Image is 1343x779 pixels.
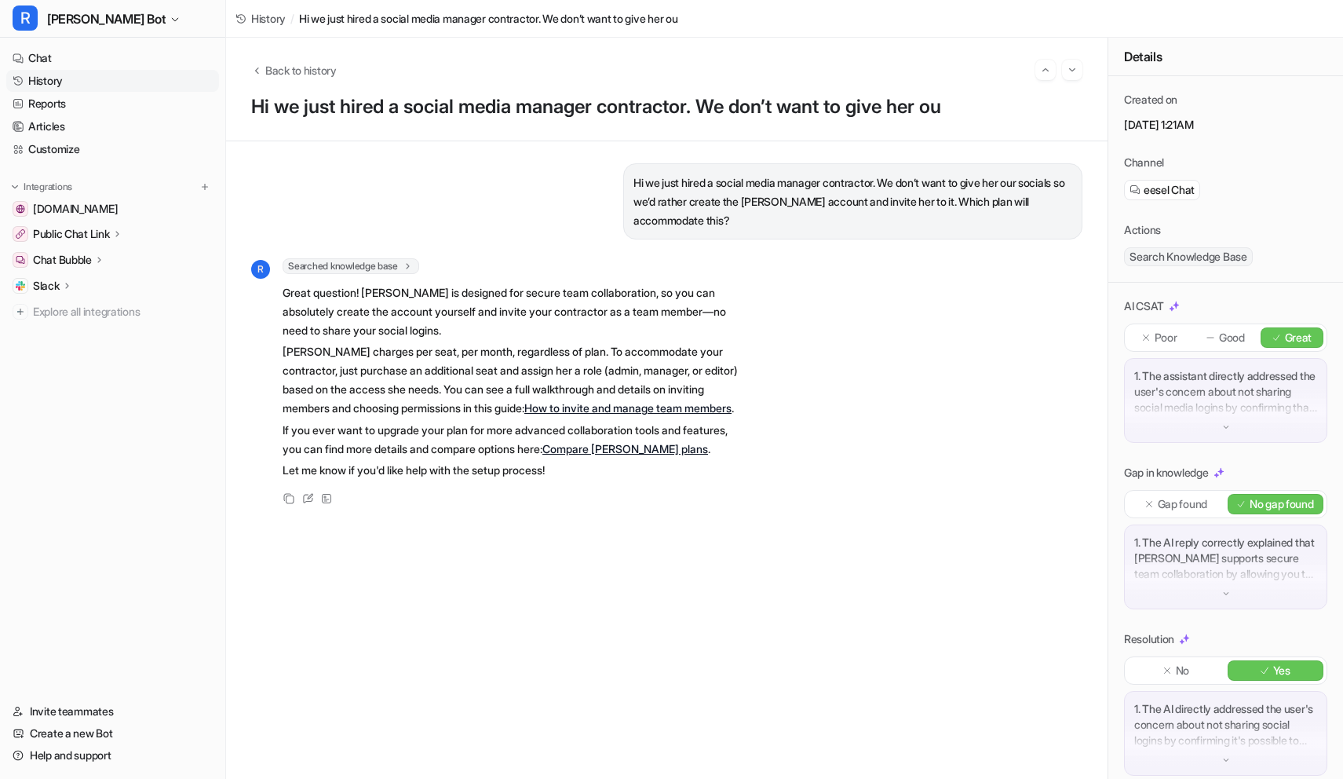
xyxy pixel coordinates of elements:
[1124,222,1161,238] p: Actions
[1134,701,1317,748] p: 1. The AI directly addressed the user's concern about not sharing social logins by confirming it'...
[16,255,25,265] img: Chat Bubble
[1124,117,1327,133] p: [DATE] 1:21AM
[33,278,60,294] p: Slack
[1124,631,1174,647] p: Resolution
[1130,185,1140,196] img: eeselChat
[1155,330,1177,346] p: Poor
[1221,755,1232,766] img: down-arrow
[1221,422,1232,433] img: down-arrow
[1124,298,1164,314] p: AI CSAT
[251,96,1082,119] h1: Hi we just hired a social media manager contractor. We don’t want to give her ou
[290,10,294,27] span: /
[6,301,219,323] a: Explore all integrations
[1273,663,1290,678] p: Yes
[1219,330,1245,346] p: Good
[33,299,213,324] span: Explore all integrations
[265,62,337,79] span: Back to history
[1250,496,1314,512] p: No gap found
[6,138,219,160] a: Customize
[33,252,92,268] p: Chat Bubble
[6,700,219,722] a: Invite teammates
[6,115,219,137] a: Articles
[33,226,110,242] p: Public Chat Link
[524,401,732,415] a: How to invite and manage team members
[199,181,210,192] img: menu_add.svg
[283,283,742,340] p: Great question! [PERSON_NAME] is designed for secure team collaboration, so you can absolutely cr...
[1067,63,1078,77] img: Next session
[16,229,25,239] img: Public Chat Link
[6,744,219,766] a: Help and support
[283,258,419,274] span: Searched knowledge base
[283,421,742,459] p: If you ever want to upgrade your plan for more advanced collaboration tools and features, you can...
[24,181,72,193] p: Integrations
[299,10,678,27] span: Hi we just hired a social media manager contractor. We don’t want to give her ou
[16,204,25,214] img: getrella.com
[633,174,1072,230] p: Hi we just hired a social media manager contractor. We don’t want to give her our socials so we’d...
[1221,588,1232,599] img: down-arrow
[47,8,166,30] span: [PERSON_NAME] Bot
[6,93,219,115] a: Reports
[13,5,38,31] span: R
[6,198,219,220] a: getrella.com[DOMAIN_NAME]
[251,10,286,27] span: History
[251,260,270,279] span: R
[1124,92,1177,108] p: Created on
[542,442,708,455] a: Compare [PERSON_NAME] plans
[1062,60,1082,80] button: Go to next session
[1144,182,1195,198] span: eesel Chat
[1040,63,1051,77] img: Previous session
[283,461,742,480] p: Let me know if you'd like help with the setup process!
[1124,155,1164,170] p: Channel
[283,342,742,418] p: [PERSON_NAME] charges per seat, per month, regardless of plan. To accommodate your contractor, ju...
[16,281,25,291] img: Slack
[1176,663,1189,678] p: No
[1134,368,1317,415] p: 1. The assistant directly addressed the user's concern about not sharing social media logins by c...
[1124,247,1253,266] span: Search Knowledge Base
[6,722,219,744] a: Create a new Bot
[6,47,219,69] a: Chat
[1124,465,1209,481] p: Gap in knowledge
[1108,38,1343,76] div: Details
[251,62,337,79] button: Back to history
[9,181,20,192] img: expand menu
[1158,496,1207,512] p: Gap found
[13,304,28,320] img: explore all integrations
[1134,535,1317,582] p: 1. The AI reply correctly explained that [PERSON_NAME] supports secure team collaboration by allo...
[1285,330,1312,346] p: Great
[6,70,219,92] a: History
[6,179,77,195] button: Integrations
[235,10,286,27] a: History
[1035,60,1056,80] button: Go to previous session
[33,201,118,217] span: [DOMAIN_NAME]
[1130,182,1195,198] a: eesel Chat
